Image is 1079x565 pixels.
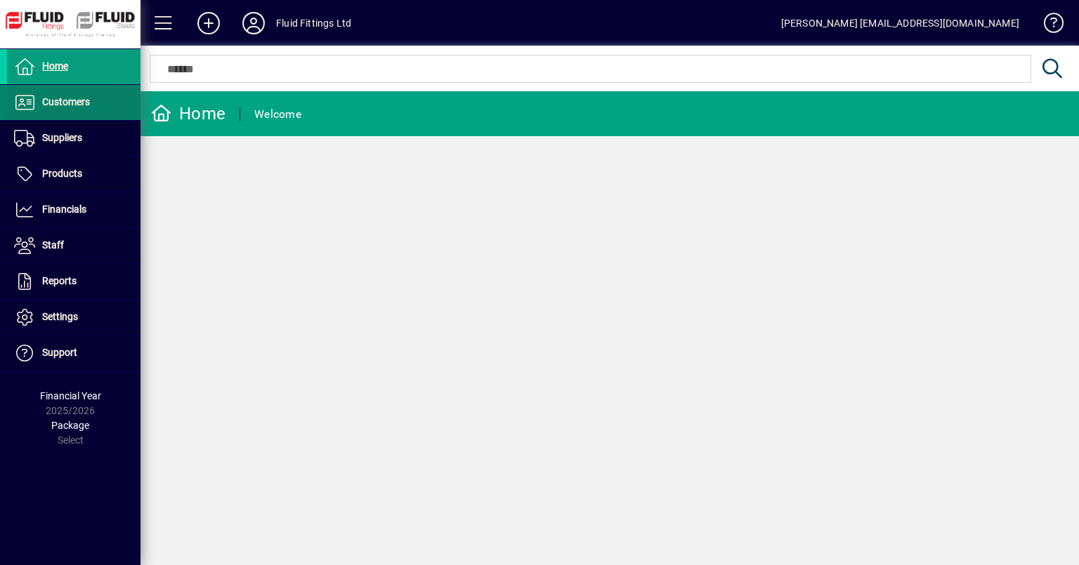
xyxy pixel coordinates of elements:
[42,132,82,143] span: Suppliers
[7,157,140,192] a: Products
[7,335,140,371] a: Support
[42,311,78,322] span: Settings
[231,11,276,36] button: Profile
[186,11,231,36] button: Add
[1033,3,1061,48] a: Knowledge Base
[276,12,351,34] div: Fluid Fittings Ltd
[42,96,90,107] span: Customers
[151,102,225,125] div: Home
[42,204,86,215] span: Financials
[42,275,77,286] span: Reports
[7,85,140,120] a: Customers
[781,12,1019,34] div: [PERSON_NAME] [EMAIL_ADDRESS][DOMAIN_NAME]
[42,347,77,358] span: Support
[7,121,140,156] a: Suppliers
[7,192,140,227] a: Financials
[254,103,301,126] div: Welcome
[42,168,82,179] span: Products
[51,420,89,431] span: Package
[40,390,101,401] span: Financial Year
[42,60,68,72] span: Home
[42,239,64,251] span: Staff
[7,300,140,335] a: Settings
[7,264,140,299] a: Reports
[7,228,140,263] a: Staff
